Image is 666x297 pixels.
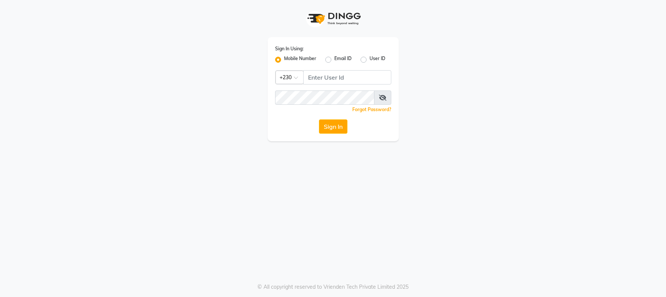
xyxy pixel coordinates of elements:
[352,107,391,112] a: Forgot Password?
[319,119,347,134] button: Sign In
[334,55,352,64] label: Email ID
[275,45,304,52] label: Sign In Using:
[275,90,374,105] input: Username
[370,55,385,64] label: User ID
[303,8,363,30] img: logo1.svg
[284,55,316,64] label: Mobile Number
[303,70,391,84] input: Username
